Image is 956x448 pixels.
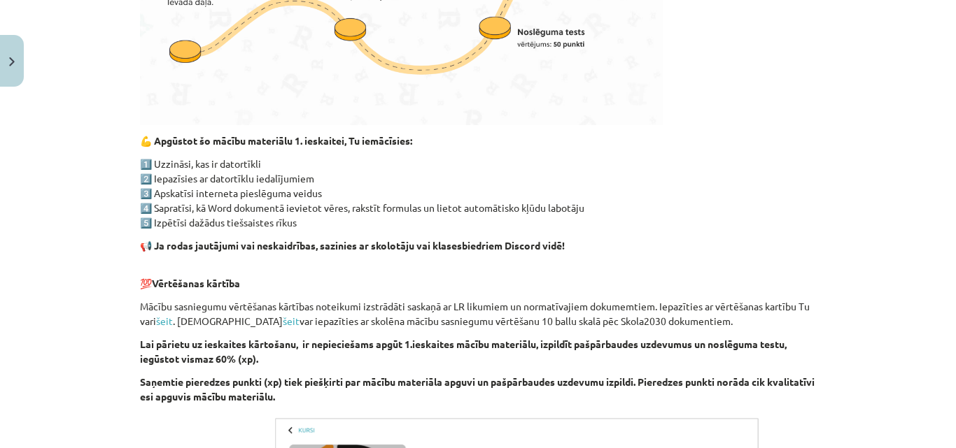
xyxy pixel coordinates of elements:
[9,57,15,66] img: icon-close-lesson-0947bae3869378f0d4975bcd49f059093ad1ed9edebbc8119c70593378902aed.svg
[140,375,815,403] b: Saņemtie pieredzes punkti (xp) tiek piešķirti par mācību materiāla apguvi un pašpārbaudes uzdevum...
[283,315,300,327] a: šeit
[152,277,240,289] b: Vērtēšanas kārtība
[140,299,816,328] p: Mācību sasniegumu vērtēšanas kārtības noteikumi izstrādāti saskaņā ar LR likumiem un normatīvajie...
[156,315,173,327] a: šeit
[140,261,816,291] p: 💯
[140,239,565,252] strong: 📢 Ja rodas jautājumi vai neskaidrības, sazinies ar skolotāju vai klasesbiedriem Discord vidē!
[140,338,787,365] b: Lai pārietu uz ieskaites kārtošanu, ir nepieciešams apgūt 1.ieskaites mācību materiālu, izpildīt ...
[140,134,412,147] strong: 💪 Apgūstot šo mācību materiālu 1. ieskaitei, Tu iemācīsies:
[140,157,816,230] p: 1️⃣ Uzzināsi, kas ir datortīkli 2️⃣ Iepazīsies ar datortīklu iedalījumiem 3️⃣ Apskatīsi interneta...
